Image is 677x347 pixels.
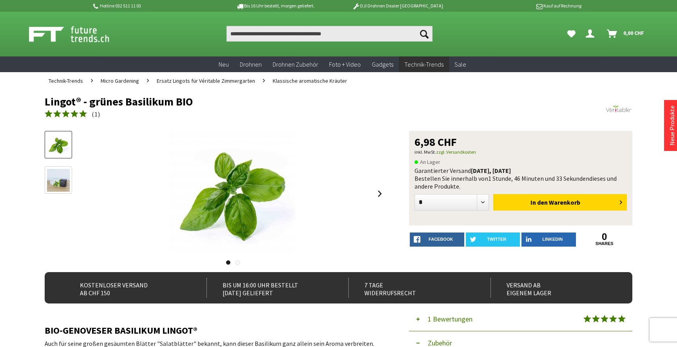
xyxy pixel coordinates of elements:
[563,26,579,42] a: Meine Favoriten
[577,233,632,241] a: 0
[273,77,347,84] span: Klassische aromatische Kräuter
[348,278,473,298] div: 7 Tage Widerrufsrecht
[267,56,324,73] a: Drohnen Zubehör
[530,198,548,206] span: In den
[415,167,627,190] div: Garantierter Versand Bestellen Sie innerhalb von dieses und andere Produkte.
[45,96,515,107] h1: Lingot® - grünes Basilikum BIO
[488,174,589,182] span: 1 Stunde, 46 Minuten und 33 Sekunden
[449,56,472,73] a: Sale
[92,110,100,118] span: ( )
[324,56,366,73] a: Foto + Video
[157,77,255,84] span: Ersatz Lingots für Véritable Zimmergarten
[404,60,443,68] span: Technik-Trends
[153,72,259,89] a: Ersatz Lingots für Véritable Zimmergarten
[410,233,464,247] a: facebook
[29,24,127,44] img: Shop Futuretrends - zur Startseite wechseln
[521,233,576,247] a: LinkedIn
[372,60,393,68] span: Gadgets
[226,26,433,42] input: Produkt, Marke, Kategorie, EAN, Artikelnummer…
[415,157,440,167] span: An Lager
[273,60,318,68] span: Drohnen Zubehör
[416,26,433,42] button: Suchen
[170,131,295,256] img: Lingot® - grünes Basilikum BIO
[583,26,601,42] a: Dein Konto
[459,1,581,11] p: Kauf auf Rechnung
[399,56,449,73] a: Technik-Trends
[206,278,331,298] div: Bis um 16:00 Uhr bestellt [DATE] geliefert
[491,278,615,298] div: Versand ab eigenem Lager
[487,237,506,242] span: twitter
[213,56,234,73] a: Neu
[577,241,632,246] a: shares
[64,278,189,298] div: Kostenloser Versand ab CHF 150
[45,109,100,119] a: (1)
[436,149,476,155] a: zzgl. Versandkosten
[471,167,511,174] b: [DATE], [DATE]
[234,56,267,73] a: Drohnen
[623,27,644,39] span: 0,00 CHF
[240,60,262,68] span: Drohnen
[45,325,386,336] h2: BIO-GENOVESER BASILIKUM LINGOT®
[466,233,520,247] a: twitter
[668,105,676,145] a: Neue Produkte
[214,1,336,11] p: Bis 16 Uhr bestellt, morgen geliefert.
[49,77,83,84] span: Technik-Trends
[493,194,627,211] button: In den Warenkorb
[605,96,632,123] img: Véritable®
[45,72,87,89] a: Technik-Trends
[549,198,580,206] span: Warenkorb
[47,134,70,156] img: Vorschau: Lingot® - grünes Basilikum BIO
[604,26,648,42] a: Warenkorb
[97,72,143,89] a: Micro Gardening
[219,60,229,68] span: Neu
[92,1,214,11] p: Hotline 032 511 11 03
[429,237,453,242] span: facebook
[101,77,139,84] span: Micro Gardening
[337,1,459,11] p: DJI Drohnen Dealer [GEOGRAPHIC_DATA]
[409,307,632,331] button: 1 Bewertungen
[366,56,399,73] a: Gadgets
[542,237,563,242] span: LinkedIn
[415,136,457,147] span: 6,98 CHF
[269,72,351,89] a: Klassische aromatische Kräuter
[329,60,361,68] span: Foto + Video
[94,110,98,118] span: 1
[415,147,627,157] p: inkl. MwSt.
[454,60,466,68] span: Sale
